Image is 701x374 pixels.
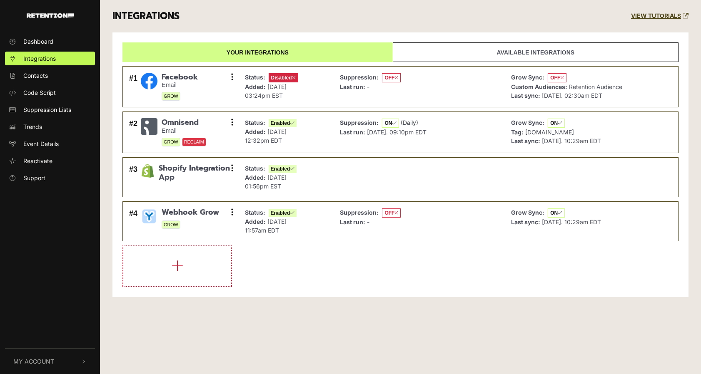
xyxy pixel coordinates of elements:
[245,218,287,234] span: [DATE] 11:57am EDT
[23,54,56,63] span: Integrations
[129,164,137,191] div: #3
[23,173,45,182] span: Support
[401,119,418,126] span: (Daily)
[23,139,59,148] span: Event Details
[162,73,198,82] span: Facebook
[631,12,689,20] a: VIEW TUTORIALS
[269,73,298,82] span: Disabled
[269,119,297,127] span: Enabled
[382,119,399,128] span: ON
[5,103,95,116] a: Suppression Lists
[129,118,137,146] div: #2
[245,174,287,190] span: [DATE] 01:56pm EST
[162,220,180,229] span: GROW
[511,129,524,136] strong: Tag:
[162,118,206,127] span: Omnisend
[542,218,601,225] span: [DATE]. 10:29am EDT
[5,86,95,99] a: Code Script
[367,129,427,136] span: [DATE]. 09:10pm EDT
[27,13,74,18] img: Retention.com
[5,52,95,65] a: Integrations
[162,82,198,89] small: Email
[245,119,265,126] strong: Status:
[511,218,540,225] strong: Last sync:
[340,119,379,126] strong: Suppression:
[5,349,95,374] button: My Account
[162,138,180,146] span: GROW
[5,171,95,185] a: Support
[511,83,567,90] strong: Custom Audiences:
[5,154,95,168] a: Reactivate
[367,83,369,90] span: -
[141,164,155,178] img: Shopify Integration App
[511,137,540,144] strong: Last sync:
[5,35,95,48] a: Dashboard
[182,138,206,146] span: RECLAIM
[245,83,287,99] span: [DATE] 03:24pm EST
[23,37,53,46] span: Dashboard
[141,208,157,225] img: Webhook Grow
[245,74,265,81] strong: Status:
[340,209,379,216] strong: Suppression:
[340,218,365,225] strong: Last run:
[162,127,206,134] small: Email
[5,69,95,82] a: Contacts
[5,120,95,134] a: Trends
[340,129,365,136] strong: Last run:
[245,165,265,172] strong: Status:
[129,208,137,235] div: #4
[393,42,679,62] a: Available integrations
[542,137,601,144] span: [DATE]. 10:29am EDT
[511,74,544,81] strong: Grow Sync:
[245,128,266,135] strong: Added:
[112,10,180,22] h3: INTEGRATIONS
[569,83,622,90] span: Retention Audience
[269,209,297,217] span: Enabled
[511,92,540,99] strong: Last sync:
[382,73,401,82] span: OFF
[141,118,157,135] img: Omnisend
[23,105,71,114] span: Suppression Lists
[13,357,54,366] span: My Account
[23,156,52,165] span: Reactivate
[122,42,393,62] a: Your integrations
[548,208,565,218] span: ON
[525,129,574,136] span: [DOMAIN_NAME]
[382,208,401,218] span: OFF
[245,209,265,216] strong: Status:
[511,209,544,216] strong: Grow Sync:
[542,92,602,99] span: [DATE]. 02:30am EDT
[245,174,266,181] strong: Added:
[162,208,219,217] span: Webhook Grow
[269,165,297,173] span: Enabled
[367,218,369,225] span: -
[159,164,232,182] span: Shopify Integration App
[548,73,566,82] span: OFF
[5,137,95,151] a: Event Details
[245,218,266,225] strong: Added:
[245,83,266,90] strong: Added:
[511,119,544,126] strong: Grow Sync:
[141,73,157,89] img: Facebook
[23,71,48,80] span: Contacts
[548,119,565,128] span: ON
[340,74,379,81] strong: Suppression:
[129,73,137,101] div: #1
[23,88,56,97] span: Code Script
[23,122,42,131] span: Trends
[340,83,365,90] strong: Last run:
[162,92,180,101] span: GROW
